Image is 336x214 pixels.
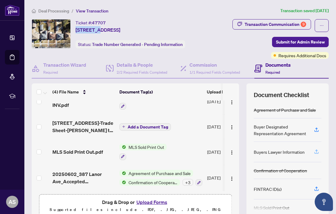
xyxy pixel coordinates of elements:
button: Logo [227,122,237,132]
div: + 3 [182,179,193,186]
span: Document Checklist [254,91,309,99]
span: Requires Additional Docs [278,52,326,59]
span: [STREET_ADDRESS]-INV.pdf [52,94,115,109]
button: Transaction Communication9 [232,19,311,30]
h4: Documents [265,61,291,68]
button: Logo [227,173,237,183]
span: 47707 [92,20,106,26]
div: Status: [76,40,185,48]
span: Add a Document Tag [128,125,168,129]
td: [DATE] [205,88,246,114]
img: Logo [229,100,234,105]
button: Upload Forms [135,198,169,206]
span: Trade Number Generated - Pending Information [92,42,183,47]
span: 1/1 Required Fields Completed [189,70,240,75]
button: Open asap [315,193,333,211]
td: [DATE] [205,114,246,139]
img: Logo [229,150,234,155]
img: logo [5,5,19,16]
span: [STREET_ADDRESS] [76,26,120,33]
span: AS [9,198,16,206]
h4: Transaction Wizard [43,61,86,68]
img: IMG-W12173616_1.jpg [32,19,70,48]
img: Status Icon [119,170,126,177]
button: Logo [227,147,237,157]
td: [DATE] [205,139,246,165]
span: (4) File Name [52,89,79,95]
button: Status IconAgreement of Purchase and SaleStatus IconConfirmation of Cooperation+3 [119,170,202,186]
button: Status IconMLS Sold Print Out [119,144,167,160]
button: Logo [227,96,237,106]
div: Confirmation of Cooperation [254,167,307,174]
td: [DATE] [205,165,246,191]
span: View Transaction [76,8,108,14]
span: MLS Sold Print Out.pdf [52,148,103,156]
span: Agreement of Purchase and Sale [126,170,193,177]
button: Submit for Admin Review [272,37,329,47]
div: Buyers Lawyer Information [254,149,305,155]
span: 20250602_387 Lanor Ave_Accepted Agreement_Final 1.pdf [52,170,115,185]
span: plus [122,125,125,128]
th: (4) File Name [50,83,117,100]
span: home [32,9,36,13]
h4: Commission [189,61,240,68]
img: Status Icon [119,144,126,150]
span: Required [43,70,58,75]
span: Deal Processing [38,8,69,14]
th: Document Tag(s) [117,83,204,100]
button: Add a Document Tag [119,123,171,131]
span: Submit for Admin Review [276,37,325,47]
div: Agreement of Purchase and Sale [254,107,316,113]
h4: Details & People [117,61,167,68]
span: Drag & Drop or [102,198,169,206]
img: Logo [229,176,234,181]
button: Status IconCommission Statement Sent to Listing Brokerage [119,93,198,110]
span: Confirmation of Cooperation [126,179,180,186]
span: Required [265,70,280,75]
span: MLS Sold Print Out [126,144,167,150]
span: [STREET_ADDRESS]-Trade Sheet-[PERSON_NAME] to Review.pdf [52,119,115,134]
th: Upload Date [204,83,246,100]
span: Upload Date [207,89,231,95]
div: Buyer Designated Representation Agreement [254,123,307,137]
div: Ticket #: [76,19,106,26]
span: ellipsis [320,23,324,28]
div: 9 [301,22,306,27]
article: Transaction saved [DATE] [280,7,329,14]
li: / [72,7,73,14]
img: Status Icon [119,179,126,186]
div: Transaction Communication [245,19,306,29]
button: Add a Document Tag [119,123,171,131]
div: FINTRAC ID(s) [254,186,281,192]
img: Logo [229,125,234,130]
span: 2/2 Required Fields Completed [117,70,167,75]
